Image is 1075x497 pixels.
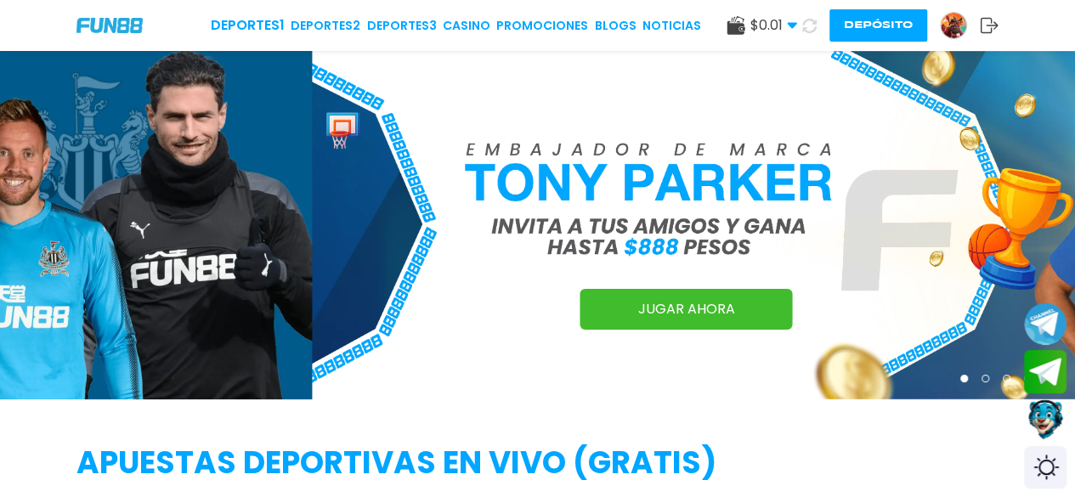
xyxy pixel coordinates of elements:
button: Join telegram [1024,350,1067,394]
a: NOTICIAS [642,17,701,35]
a: Promociones [496,17,588,35]
div: Switch theme [1024,446,1067,489]
a: JUGAR AHORA [580,289,793,330]
h2: APUESTAS DEPORTIVAS EN VIVO (gratis) [76,440,999,486]
a: CASINO [443,17,490,35]
a: Deportes3 [367,17,437,35]
img: Company Logo [76,18,143,32]
a: BLOGS [595,17,637,35]
a: Deportes2 [291,17,360,35]
button: Depósito [829,9,927,42]
button: Join telegram channel [1024,302,1067,346]
a: Deportes1 [211,15,285,36]
img: Avatar [941,13,966,38]
a: Avatar [940,12,980,39]
button: Contact customer service [1024,398,1067,442]
span: $ 0.01 [750,15,797,36]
